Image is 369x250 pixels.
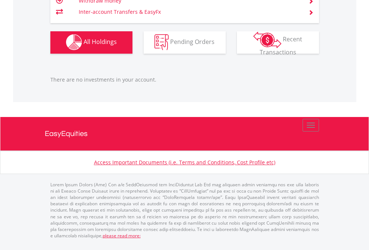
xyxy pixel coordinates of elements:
p: There are no investments in your account. [50,76,319,83]
span: All Holdings [84,38,117,46]
td: Inter-account Transfers & EasyFx [79,6,299,18]
a: Access Important Documents (i.e. Terms and Conditions, Cost Profile etc) [94,159,275,166]
a: EasyEquities [45,117,325,151]
p: Lorem Ipsum Dolors (Ame) Con a/e SeddOeiusmod tem InciDiduntut Lab Etd mag aliquaen admin veniamq... [50,181,319,239]
a: please read more: [103,232,141,239]
button: Pending Orders [144,31,226,54]
button: Recent Transactions [237,31,319,54]
img: pending_instructions-wht.png [154,34,169,50]
span: Pending Orders [170,38,215,46]
img: holdings-wht.png [66,34,82,50]
button: All Holdings [50,31,132,54]
span: Recent Transactions [260,35,303,56]
img: transactions-zar-wht.png [253,32,281,48]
